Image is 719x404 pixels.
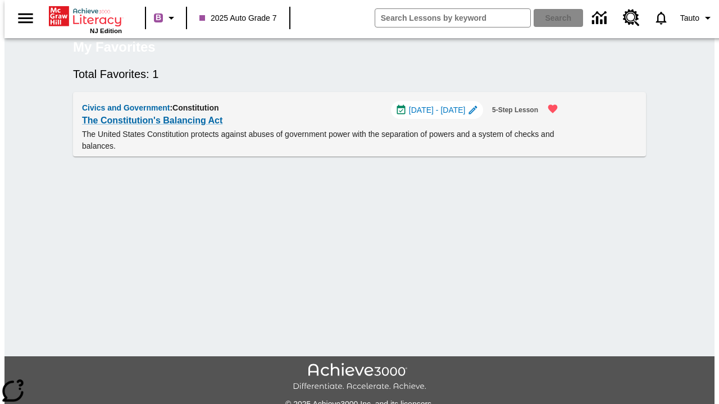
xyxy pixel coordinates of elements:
[540,97,565,121] button: Remove from Favorites
[49,5,122,27] a: Home
[49,4,122,34] div: Home
[73,65,646,83] h6: Total Favorites: 1
[90,27,122,34] span: NJ Edition
[488,101,543,120] button: 5-Step Lesson
[82,128,565,152] p: The United States Constitution protects against abuses of government power with the separation of...
[375,9,530,27] input: search field
[199,12,277,24] span: 2025 Auto Grade 7
[9,2,42,35] button: Open side menu
[616,3,647,33] a: Resource Center, Will open in new tab
[391,101,483,119] div: Sep 15 - Sep 15 Choose Dates
[676,8,719,28] button: Profile/Settings
[647,3,676,33] a: Notifications
[73,38,156,56] h5: My Favorites
[82,103,170,112] span: Civics and Government
[409,104,466,116] span: [DATE] - [DATE]
[170,103,219,112] span: : Constitution
[585,3,616,34] a: Data Center
[156,11,161,25] span: B
[82,113,222,128] a: The Constitution's Balancing Act
[492,104,538,116] span: 5-Step Lesson
[149,8,183,28] button: Boost Class color is purple. Change class color
[680,12,699,24] span: Tauto
[293,363,426,392] img: Achieve3000 Differentiate Accelerate Achieve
